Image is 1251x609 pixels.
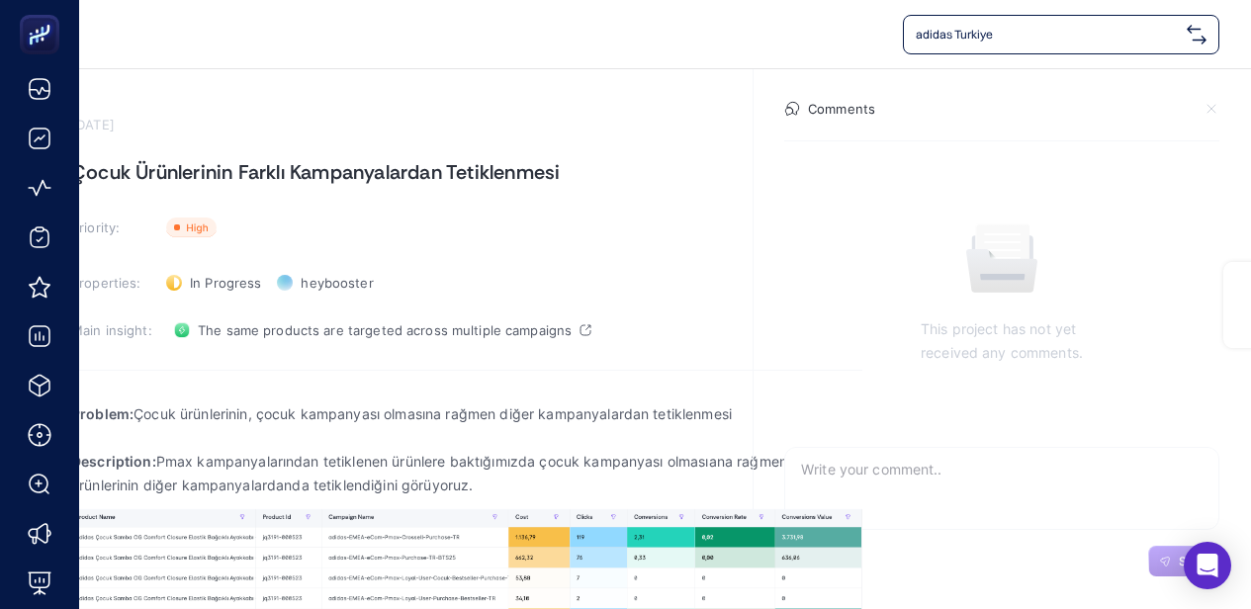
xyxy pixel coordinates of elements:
time: [DATE] [71,117,115,132]
p: Çocuk ürünlerinin, çocuk kampanyası olmasına rağmen diğer kampanyalardan tetiklenmesi [71,402,862,426]
span: The same products are targeted across multiple campaigns [198,322,572,338]
span: In Progress [190,275,261,291]
p: This project has not yet received any comments. [921,317,1083,365]
p: Pmax kampanyalarından tetiklenen ürünlere baktığımızda çocuk kampanyası olmasıana rağmen çocuk ür... [71,450,862,497]
div: Open Intercom Messenger [1184,542,1231,589]
img: svg%3e [1187,25,1206,44]
h4: Comments [808,101,875,117]
button: Send [1148,546,1219,577]
h3: Main insight: [71,322,154,338]
h3: Priority: [71,219,154,235]
span: Send [1179,554,1208,569]
strong: Description: [71,453,156,470]
a: The same products are targeted across multiple campaigns [166,314,599,346]
h3: Properties: [71,275,154,291]
h1: Çocuk Ürünlerinin Farklı Kampanyalardan Tetiklenmesi [71,156,862,188]
span: heybooster [301,275,373,291]
strong: Problem: [71,405,134,422]
span: adidas Turkiye [916,27,1179,43]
